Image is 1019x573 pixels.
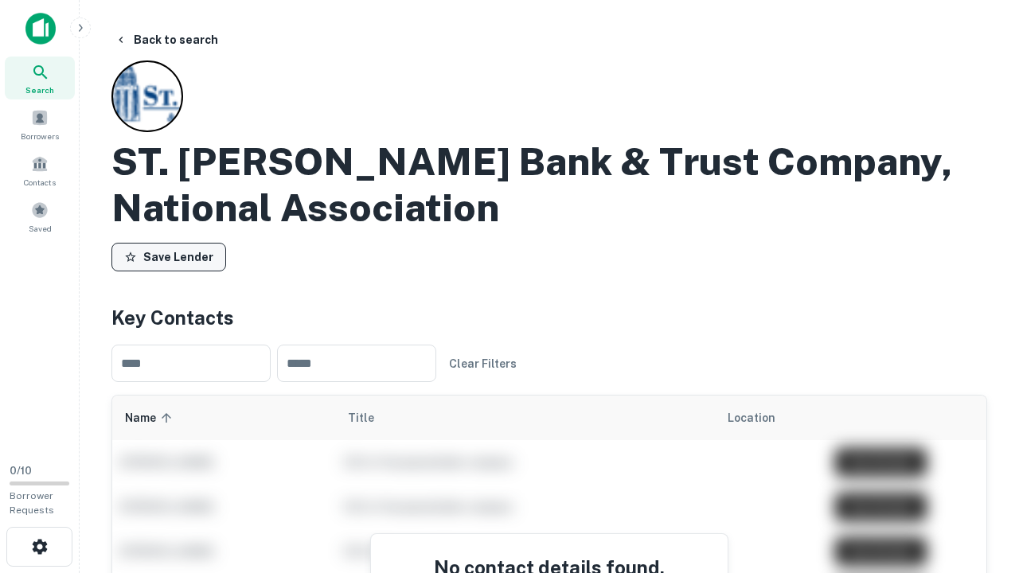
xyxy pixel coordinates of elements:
span: Borrower Requests [10,490,54,516]
span: Saved [29,222,52,235]
a: Contacts [5,149,75,192]
a: Saved [5,195,75,238]
iframe: Chat Widget [939,446,1019,522]
button: Clear Filters [443,349,523,378]
span: Borrowers [21,130,59,142]
h4: Key Contacts [111,303,987,332]
h2: ST. [PERSON_NAME] Bank & Trust Company, National Association [111,138,987,230]
button: Back to search [108,25,224,54]
span: 0 / 10 [10,465,32,477]
span: Contacts [24,176,56,189]
a: Search [5,57,75,99]
button: Save Lender [111,243,226,271]
span: Search [25,84,54,96]
a: Borrowers [5,103,75,146]
img: capitalize-icon.png [25,13,56,45]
